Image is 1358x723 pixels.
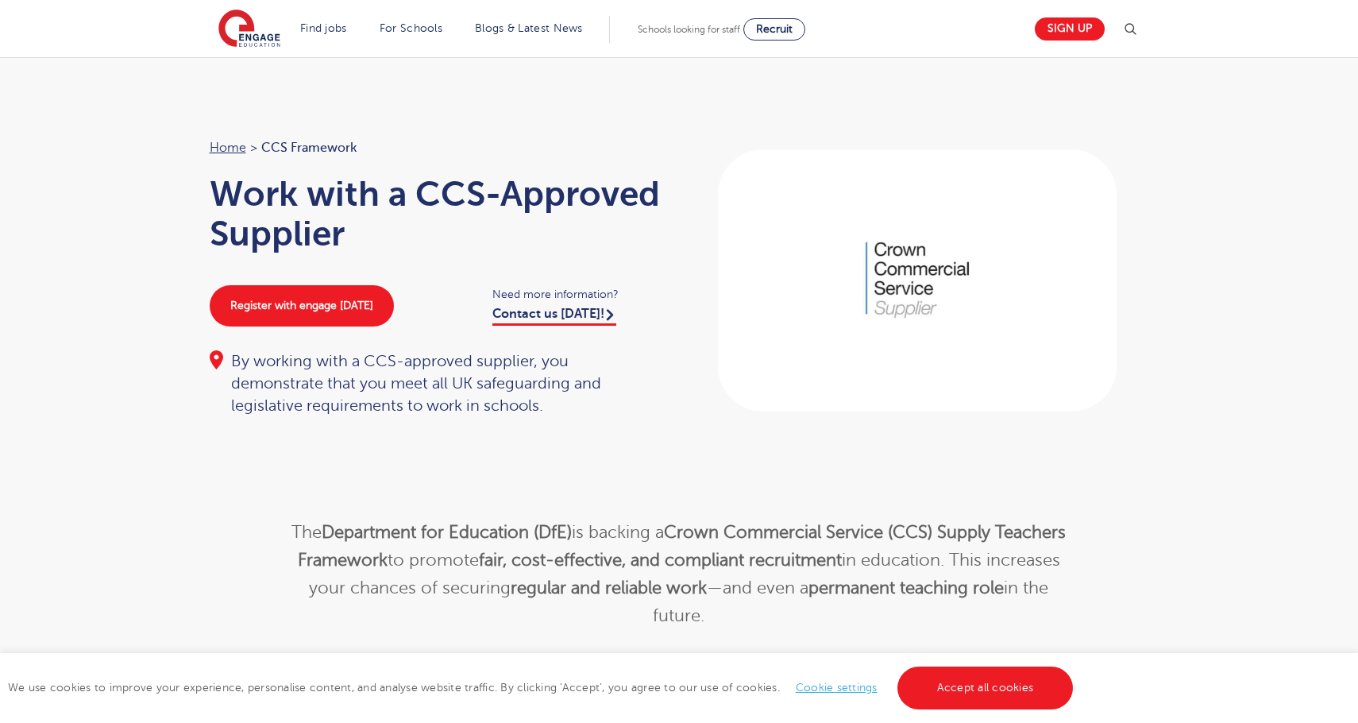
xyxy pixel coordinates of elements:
[298,523,1067,570] strong: Crown Commercial Service (CCS) Supply Teachers Framework
[1035,17,1105,41] a: Sign up
[479,551,842,570] strong: fair, cost-effective, and compliant recruitment
[511,578,707,597] strong: regular and reliable work
[897,667,1074,709] a: Accept all cookies
[492,285,663,304] span: Need more information?
[210,174,664,253] h1: Work with a CCS-Approved Supplier
[322,523,572,542] strong: Department for Education (DfE)
[261,137,357,158] span: CCS Framework
[8,682,1077,694] span: We use cookies to improve your experience, personalise content, and analyse website traffic. By c...
[638,24,740,35] span: Schools looking for staff
[743,18,805,41] a: Recruit
[210,285,394,327] a: Register with engage [DATE]
[300,22,347,34] a: Find jobs
[475,22,583,34] a: Blogs & Latest News
[796,682,878,694] a: Cookie settings
[290,519,1069,630] p: The is backing a to promote in education. This increases your chances of securing —and even a in ...
[250,141,257,155] span: >
[210,141,246,155] a: Home
[210,137,664,158] nav: breadcrumb
[756,23,793,35] span: Recruit
[380,22,442,34] a: For Schools
[218,10,280,49] img: Engage Education
[210,350,664,417] div: By working with a CCS-approved supplier, you demonstrate that you meet all UK safeguarding and le...
[492,307,616,326] a: Contact us [DATE]!
[808,578,1004,597] strong: permanent teaching role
